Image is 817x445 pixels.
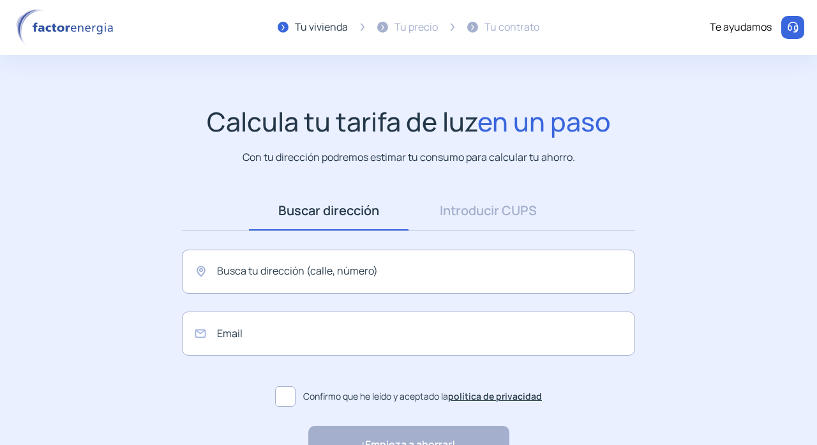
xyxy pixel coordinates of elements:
[303,389,542,404] span: Confirmo que he leído y aceptado la
[295,19,348,36] div: Tu vivienda
[408,191,568,230] a: Introducir CUPS
[448,390,542,402] a: política de privacidad
[249,191,408,230] a: Buscar dirección
[13,9,121,46] img: logo factor
[484,19,539,36] div: Tu contrato
[243,149,575,165] p: Con tu dirección podremos estimar tu consumo para calcular tu ahorro.
[710,19,772,36] div: Te ayudamos
[207,106,611,137] h1: Calcula tu tarifa de luz
[477,103,611,139] span: en un paso
[394,19,438,36] div: Tu precio
[786,21,799,34] img: llamar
